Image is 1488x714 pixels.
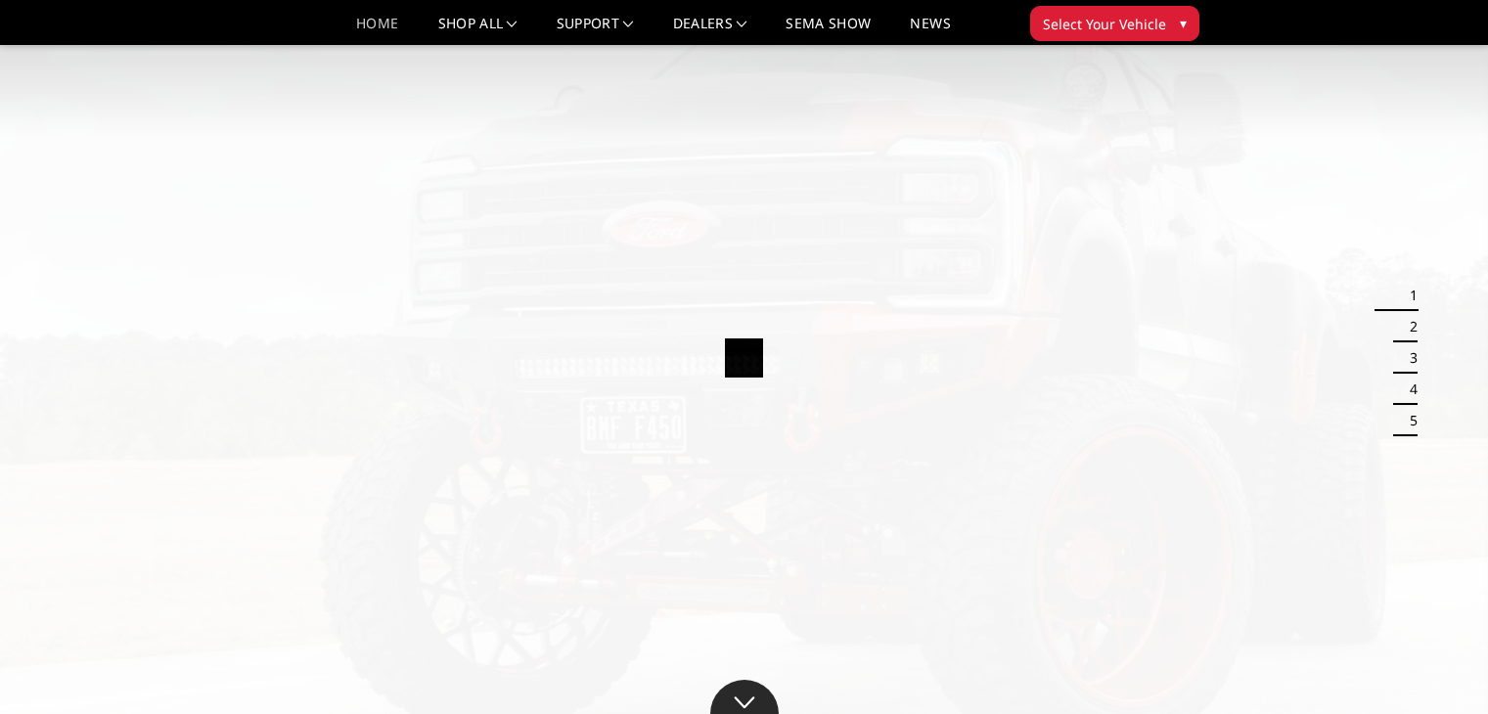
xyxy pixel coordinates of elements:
[910,17,950,45] a: News
[673,17,747,45] a: Dealers
[557,17,634,45] a: Support
[1398,405,1418,436] button: 5 of 5
[1398,342,1418,374] button: 3 of 5
[1180,13,1187,33] span: ▾
[438,17,518,45] a: shop all
[1398,374,1418,405] button: 4 of 5
[1043,14,1166,34] span: Select Your Vehicle
[786,17,871,45] a: SEMA Show
[1030,6,1199,41] button: Select Your Vehicle
[1398,311,1418,342] button: 2 of 5
[356,17,398,45] a: Home
[710,680,779,714] a: Click to Down
[1398,280,1418,311] button: 1 of 5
